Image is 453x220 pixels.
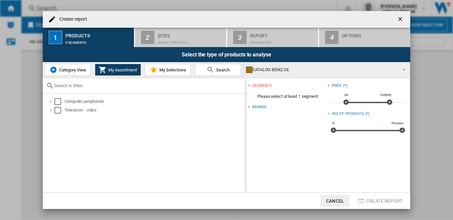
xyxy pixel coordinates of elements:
div: CATALOG BENQ DE [246,65,397,74]
div: Computer peripherals [64,98,244,105]
div: 1 [49,31,62,44]
md-checkbox: Select [54,107,64,114]
div: 4 [325,31,338,44]
span: 30 years [390,121,405,126]
md-checkbox: Select [54,98,64,105]
h4: Create report [56,16,87,23]
div: Price [332,83,342,88]
div: Television - video [64,107,244,114]
span: My Selections [158,67,186,72]
button: 3 Report Price Matrix [227,28,319,47]
div: 2 [141,31,154,44]
button: Search [195,64,241,76]
div: segments [252,83,272,88]
button: 1 Products 0 segments [43,28,135,47]
div: Products [65,30,131,37]
div: 0 segments [65,37,131,44]
span: Category View [57,67,86,72]
button: Category View [45,64,91,76]
div: Select the type of products to analyse [43,47,410,62]
button: 4 Options [319,28,410,47]
span: 10000€ [379,92,393,98]
div: 3 [233,31,247,44]
img: wiser-icon-blue.png [49,66,57,74]
span: My Assortment [107,67,137,72]
div: Age of products [332,111,364,117]
ng-md-icon: getI18NText('BUTTONS.CLOSE_DIALOG') [397,16,405,24]
div: Options [342,30,408,37]
span: Please select at least 1 segment [248,90,327,103]
div: Report [250,30,316,37]
button: Create report [355,195,405,207]
input: Search in Sites [54,83,241,88]
span: Search [214,67,230,72]
span: Create report [366,198,403,204]
div: Brands [252,104,266,110]
div: Default profile (1) [158,37,223,44]
div: Sites [158,30,223,37]
span: 0 [331,121,335,126]
div: Price Matrix [250,37,316,44]
button: My Assortment [95,64,141,76]
button: 2 Sites Default profile (1) [135,28,227,47]
span: 0€ [343,92,349,98]
button: getI18NText('BUTTONS.CLOSE_DIALOG') [394,13,408,26]
button: Cancel [320,195,350,207]
button: My Selections [145,64,191,76]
